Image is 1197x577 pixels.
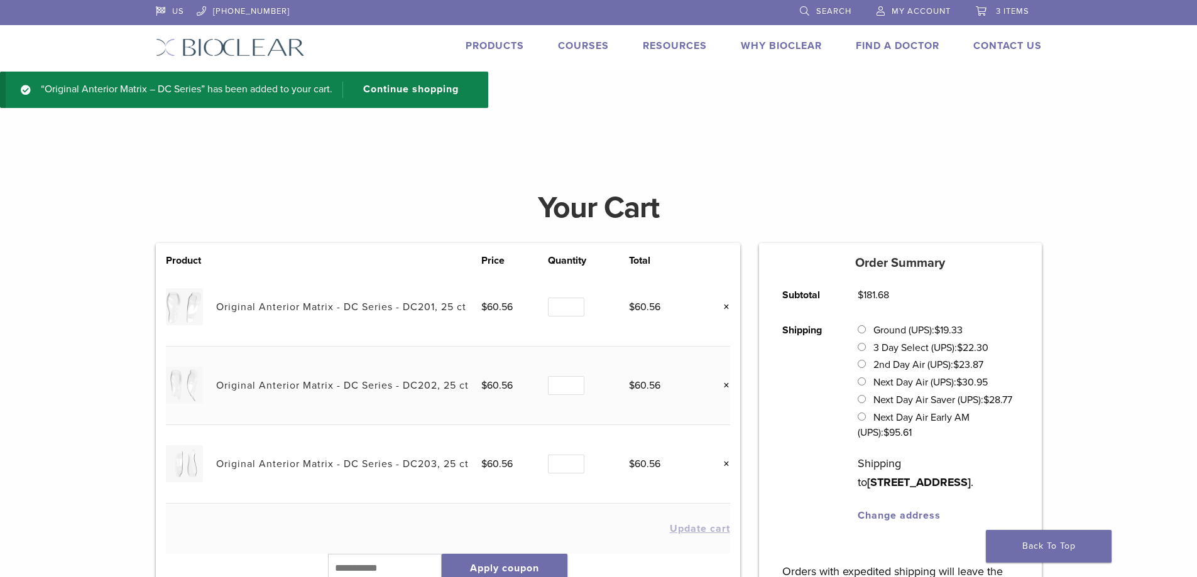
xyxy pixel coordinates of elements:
a: Remove this item [714,456,730,472]
a: Contact Us [973,40,1042,52]
a: Continue shopping [342,82,468,98]
span: $ [934,324,940,337]
a: Why Bioclear [741,40,822,52]
span: $ [957,342,963,354]
h1: Your Cart [146,193,1051,223]
span: $ [953,359,959,371]
strong: [STREET_ADDRESS] [867,475,971,489]
bdi: 23.87 [953,359,983,371]
span: $ [983,394,989,406]
label: Next Day Air Early AM (UPS): [858,411,969,439]
a: Find A Doctor [856,40,939,52]
span: $ [629,458,635,470]
a: Original Anterior Matrix - DC Series - DC202, 25 ct [216,379,469,392]
th: Shipping [768,313,844,533]
img: Original Anterior Matrix - DC Series - DC201, 25 ct [166,288,203,325]
a: Resources [643,40,707,52]
bdi: 19.33 [934,324,963,337]
label: Ground (UPS): [873,324,963,337]
a: Original Anterior Matrix - DC Series - DC203, 25 ct [216,458,469,470]
bdi: 30.95 [956,376,988,389]
span: 3 items [996,6,1029,16]
button: Update cart [670,524,730,534]
bdi: 60.56 [481,379,513,392]
bdi: 22.30 [957,342,988,354]
bdi: 60.56 [481,301,513,313]
span: $ [481,458,487,470]
label: Next Day Air Saver (UPS): [873,394,1012,406]
span: Search [816,6,851,16]
img: Original Anterior Matrix - DC Series - DC203, 25 ct [166,445,203,482]
img: Original Anterior Matrix - DC Series - DC202, 25 ct [166,367,203,404]
th: Price [481,253,548,268]
a: Remove this item [714,299,730,315]
a: Original Anterior Matrix - DC Series - DC201, 25 ct [216,301,466,313]
a: Change address [858,509,941,522]
bdi: 60.56 [481,458,513,470]
a: Remove this item [714,377,730,394]
img: Bioclear [156,38,305,57]
p: Shipping to . [858,454,1018,492]
span: $ [883,426,889,439]
bdi: 60.56 [629,458,660,470]
th: Quantity [548,253,629,268]
bdi: 28.77 [983,394,1012,406]
th: Subtotal [768,278,844,313]
label: 3 Day Select (UPS): [873,342,988,354]
bdi: 181.68 [858,289,889,301]
span: $ [956,376,962,389]
bdi: 60.56 [629,379,660,392]
th: Total [629,253,696,268]
span: $ [858,289,863,301]
a: Courses [558,40,609,52]
span: My Account [892,6,951,16]
label: Next Day Air (UPS): [873,376,988,389]
span: $ [629,301,635,313]
label: 2nd Day Air (UPS): [873,359,983,371]
bdi: 95.61 [883,426,912,439]
span: $ [481,379,487,392]
span: $ [481,301,487,313]
bdi: 60.56 [629,301,660,313]
th: Product [166,253,216,268]
span: $ [629,379,635,392]
a: Products [466,40,524,52]
h5: Order Summary [759,256,1042,271]
a: Back To Top [986,530,1112,563]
